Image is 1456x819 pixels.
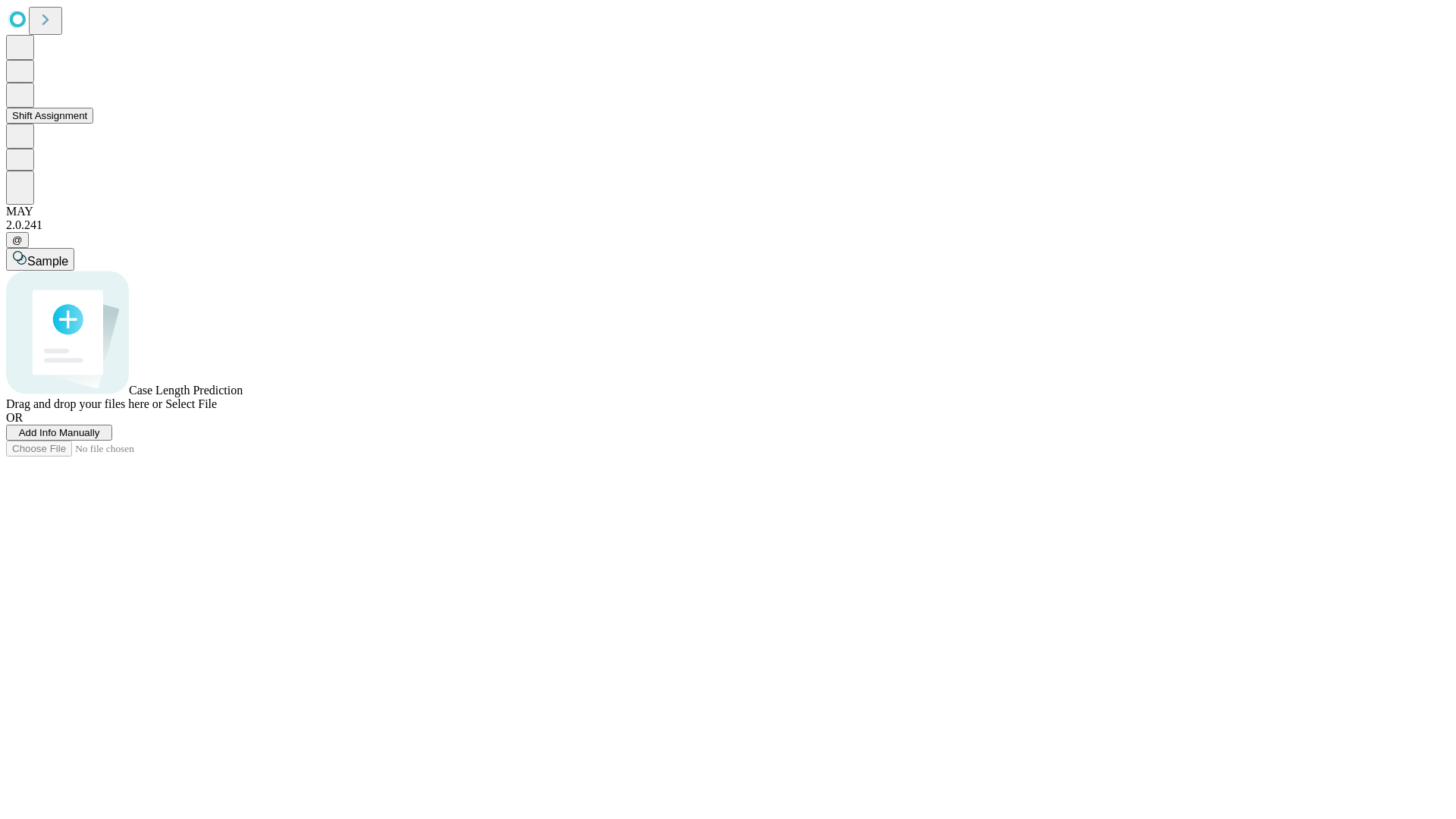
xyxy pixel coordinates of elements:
[6,232,29,248] button: @
[165,397,217,410] span: Select File
[129,384,243,397] span: Case Length Prediction
[12,234,23,246] span: @
[6,205,1450,218] div: MAY
[6,108,93,124] button: Shift Assignment
[6,425,112,441] button: Add Info Manually
[6,248,74,271] button: Sample
[6,397,162,410] span: Drag and drop your files here or
[6,218,1450,232] div: 2.0.241
[6,411,23,424] span: OR
[19,427,100,438] span: Add Info Manually
[27,255,68,268] span: Sample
